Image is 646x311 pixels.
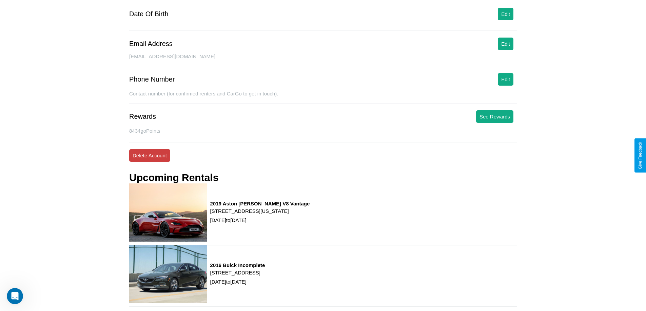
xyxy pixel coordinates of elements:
button: See Rewards [476,110,513,123]
p: [STREET_ADDRESS] [210,268,265,277]
img: rental [129,245,207,303]
p: [DATE] to [DATE] [210,216,310,225]
div: Contact number (for confirmed renters and CarGo to get in touch). [129,91,517,104]
p: 8434 goPoints [129,126,517,135]
h3: 2016 Buick Incomplete [210,262,265,268]
h3: Upcoming Rentals [129,172,218,183]
iframe: Intercom live chat [7,288,23,304]
img: rental [129,183,207,241]
button: Edit [498,38,513,50]
div: Give Feedback [638,142,643,169]
div: Phone Number [129,75,175,83]
p: [STREET_ADDRESS][US_STATE] [210,206,310,216]
div: Rewards [129,113,156,120]
button: Edit [498,73,513,86]
div: [EMAIL_ADDRESS][DOMAIN_NAME] [129,53,517,66]
div: Email Address [129,40,173,48]
button: Edit [498,8,513,20]
p: [DATE] to [DATE] [210,277,265,286]
button: Delete Account [129,149,170,162]
div: Date Of Birth [129,10,169,18]
h3: 2019 Aston [PERSON_NAME] V8 Vantage [210,201,310,206]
